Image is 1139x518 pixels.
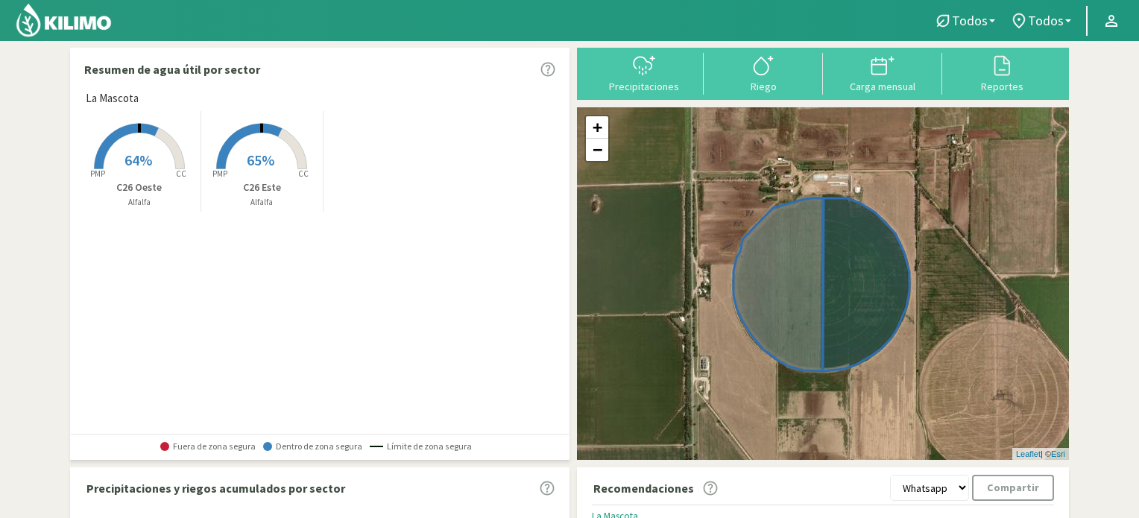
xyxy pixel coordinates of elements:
span: Todos [952,13,988,28]
span: 64% [124,151,152,169]
span: Fuera de zona segura [160,441,256,452]
img: Kilimo [15,2,113,38]
a: Zoom in [586,116,608,139]
p: Alfalfa [201,196,324,209]
span: Dentro de zona segura [263,441,362,452]
p: Resumen de agua útil por sector [84,60,260,78]
a: Zoom out [586,139,608,161]
span: La Mascota [86,90,139,107]
button: Carga mensual [823,53,942,92]
span: 65% [247,151,274,169]
a: Esri [1051,449,1065,458]
p: Alfalfa [78,196,201,209]
button: Reportes [942,53,1061,92]
div: Carga mensual [827,81,938,92]
tspan: CC [176,168,186,179]
tspan: PMP [90,168,105,179]
a: Leaflet [1016,449,1041,458]
div: | © [1012,448,1069,461]
p: Recomendaciones [593,479,694,497]
div: Precipitaciones [589,81,699,92]
tspan: PMP [212,168,227,179]
p: C26 Oeste [78,180,201,195]
span: Todos [1028,13,1064,28]
div: Riego [708,81,818,92]
button: Precipitaciones [584,53,704,92]
button: Riego [704,53,823,92]
p: Precipitaciones y riegos acumulados por sector [86,479,345,497]
tspan: CC [299,168,309,179]
span: Límite de zona segura [370,441,472,452]
div: Reportes [947,81,1057,92]
p: C26 Este [201,180,324,195]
